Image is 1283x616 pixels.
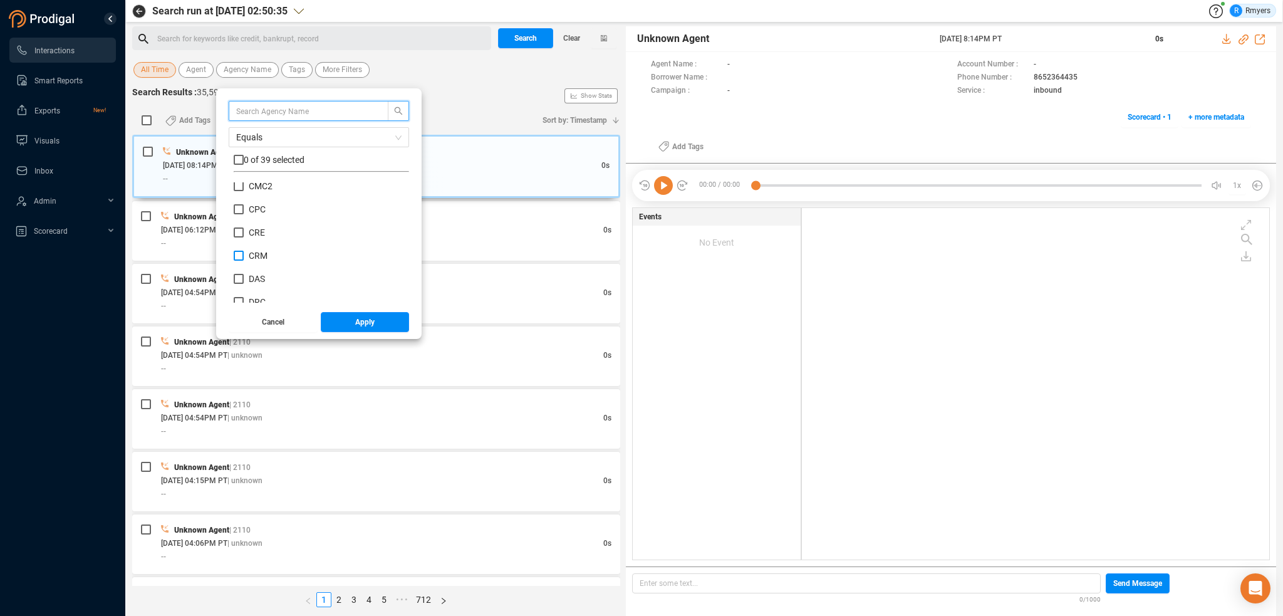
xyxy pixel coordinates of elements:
[315,62,370,78] button: More Filters
[281,62,313,78] button: Tags
[161,239,166,248] span: --
[1034,71,1078,85] span: 8652364435
[236,128,402,147] span: Equals
[1228,177,1246,194] button: 1x
[132,87,197,97] span: Search Results :
[581,21,612,171] span: Show Stats
[132,389,620,449] div: Unknown Agent| 2110[DATE] 04:54PM PT| unknown0s--
[1079,593,1101,604] span: 0/1000
[535,110,620,130] button: Sort by: Timestamp
[34,76,83,85] span: Smart Reports
[132,201,620,261] div: Unknown Agent| 2100[DATE] 06:12PM PT| unknown0s--
[163,161,229,170] span: [DATE] 08:14PM PT
[174,275,229,284] span: Unknown Agent
[1182,107,1251,127] button: + more metadata
[940,33,1140,44] span: [DATE] 8:14PM PT
[16,38,106,63] a: Interactions
[300,592,316,607] button: left
[161,552,166,561] span: --
[16,68,106,93] a: Smart Reports
[412,592,435,607] li: 712
[672,137,704,157] span: Add Tags
[1121,107,1178,127] button: Scorecard • 1
[498,28,553,48] button: Search
[9,38,116,63] li: Interactions
[174,338,229,347] span: Unknown Agent
[1128,107,1171,127] span: Scorecard • 1
[34,46,75,55] span: Interactions
[9,68,116,93] li: Smart Reports
[93,98,106,123] span: New!
[688,176,756,195] span: 00:00 / 00:00
[34,167,53,175] span: Inbox
[244,155,304,165] span: 0 of 39 selected
[603,414,611,422] span: 0s
[227,414,262,422] span: | unknown
[9,158,116,183] li: Inbox
[435,592,452,607] button: right
[229,463,251,472] span: | 2110
[249,274,265,284] span: DAS
[321,312,410,332] button: Apply
[392,592,412,607] span: •••
[132,514,620,574] div: Unknown Agent| 2110[DATE] 04:06PM PT| unknown0s--
[392,592,412,607] li: Next 5 Pages
[249,227,265,238] span: CRE
[651,137,711,157] button: Add Tags
[727,85,730,98] span: -
[132,264,620,323] div: Unknown Agent| 2110[DATE] 04:54PM PT| unknown0s--
[957,71,1027,85] span: Phone Number :
[161,427,166,436] span: --
[161,301,166,310] span: --
[163,174,168,183] span: --
[440,597,447,605] span: right
[603,288,611,297] span: 0s
[957,85,1027,98] span: Service :
[633,226,801,259] div: No Event
[161,288,227,297] span: [DATE] 04:54PM PT
[1240,573,1270,603] div: Open Intercom Messenger
[161,364,166,373] span: --
[249,251,268,261] span: CRM
[1234,4,1239,17] span: R
[651,58,721,71] span: Agent Name :
[347,593,361,607] a: 3
[249,181,273,191] span: CMC2
[808,211,1269,559] div: grid
[174,526,229,535] span: Unknown Agent
[34,137,60,145] span: Visuals
[132,452,620,511] div: Unknown Agent| 2110[DATE] 04:15PM PT| unknown0s--
[1230,4,1270,17] div: Rmyers
[234,182,409,303] div: grid
[727,58,730,71] span: -
[224,62,271,78] span: Agency Name
[132,135,620,198] div: Unknown Agent| 2100[DATE] 08:14PM PT| unknown0s--
[1034,58,1036,71] span: -
[317,593,331,607] a: 1
[161,489,166,498] span: --
[637,31,709,46] span: Unknown Agent
[553,28,591,48] button: Clear
[435,592,452,607] li: Next Page
[249,297,266,307] span: DRC
[141,62,169,78] span: All Time
[16,158,106,183] a: Inbox
[158,110,218,130] button: Add Tags
[323,62,362,78] span: More Filters
[9,98,116,123] li: Exports
[16,98,106,123] a: ExportsNew!
[388,107,408,115] span: search
[601,161,610,170] span: 0s
[651,71,721,85] span: Borrower Name :
[9,128,116,153] li: Visuals
[514,28,537,48] span: Search
[262,312,284,332] span: Cancel
[161,351,227,360] span: [DATE] 04:54PM PT
[346,592,361,607] li: 3
[412,593,435,607] a: 712
[179,62,214,78] button: Agent
[174,400,229,409] span: Unknown Agent
[331,592,346,607] li: 2
[316,592,331,607] li: 1
[229,400,251,409] span: | 2110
